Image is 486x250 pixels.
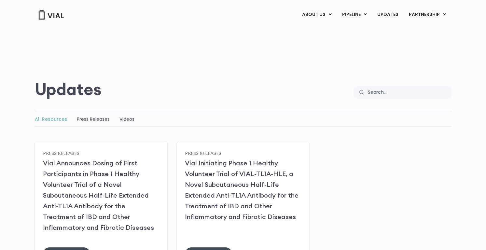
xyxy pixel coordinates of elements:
[77,116,110,122] a: Press Releases
[43,159,154,231] a: Vial Announces Dosing of First Participants in Phase 1 Healthy Volunteer Trial of a Novel Subcuta...
[43,150,79,156] a: Press Releases
[364,86,451,99] input: Search...
[185,159,299,221] a: Vial Initiating Phase 1 Healthy Volunteer Trial of VIAL-TL1A-HLE, a Novel Subcutaneous Half-Life ...
[185,150,221,156] a: Press Releases
[35,116,67,122] a: All Resources
[119,116,134,122] a: Videos
[35,80,102,99] h2: Updates
[372,9,403,20] a: UPDATES
[404,9,451,20] a: PARTNERSHIPMenu Toggle
[297,9,337,20] a: ABOUT USMenu Toggle
[337,9,372,20] a: PIPELINEMenu Toggle
[38,10,64,20] img: Vial Logo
